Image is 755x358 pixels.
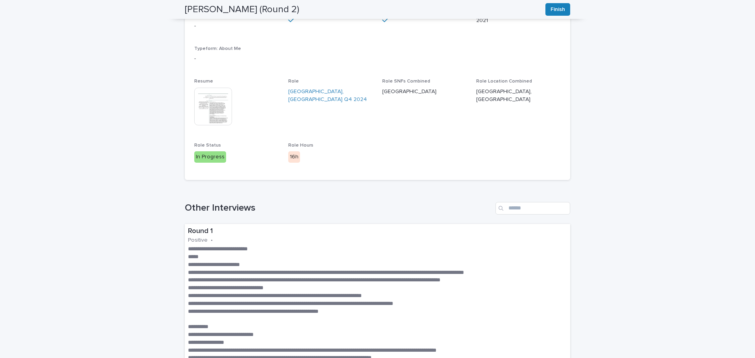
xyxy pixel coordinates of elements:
a: [GEOGRAPHIC_DATA], [GEOGRAPHIC_DATA] Q4 2024 [288,88,373,104]
span: Role [288,79,299,84]
p: Positive [188,237,208,244]
h2: [PERSON_NAME] (Round 2) [185,4,299,15]
p: • [211,237,213,244]
input: Search [495,202,570,215]
p: Round 1 [188,227,567,236]
span: Role Status [194,143,221,148]
span: Finish [551,6,565,13]
span: Role Location Combined [476,79,532,84]
span: Role Hours [288,143,313,148]
span: Resume [194,79,213,84]
p: [GEOGRAPHIC_DATA] [382,88,467,96]
span: Role SNFs Combined [382,79,430,84]
p: [GEOGRAPHIC_DATA], [GEOGRAPHIC_DATA] [476,88,561,104]
p: 2021 [476,17,561,25]
div: In Progress [194,151,226,163]
button: Finish [545,3,570,16]
div: 16h [288,151,300,163]
span: Typeform: About Me [194,46,241,51]
h1: Other Interviews [185,202,492,214]
p: - [194,55,561,63]
p: - [194,22,279,30]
